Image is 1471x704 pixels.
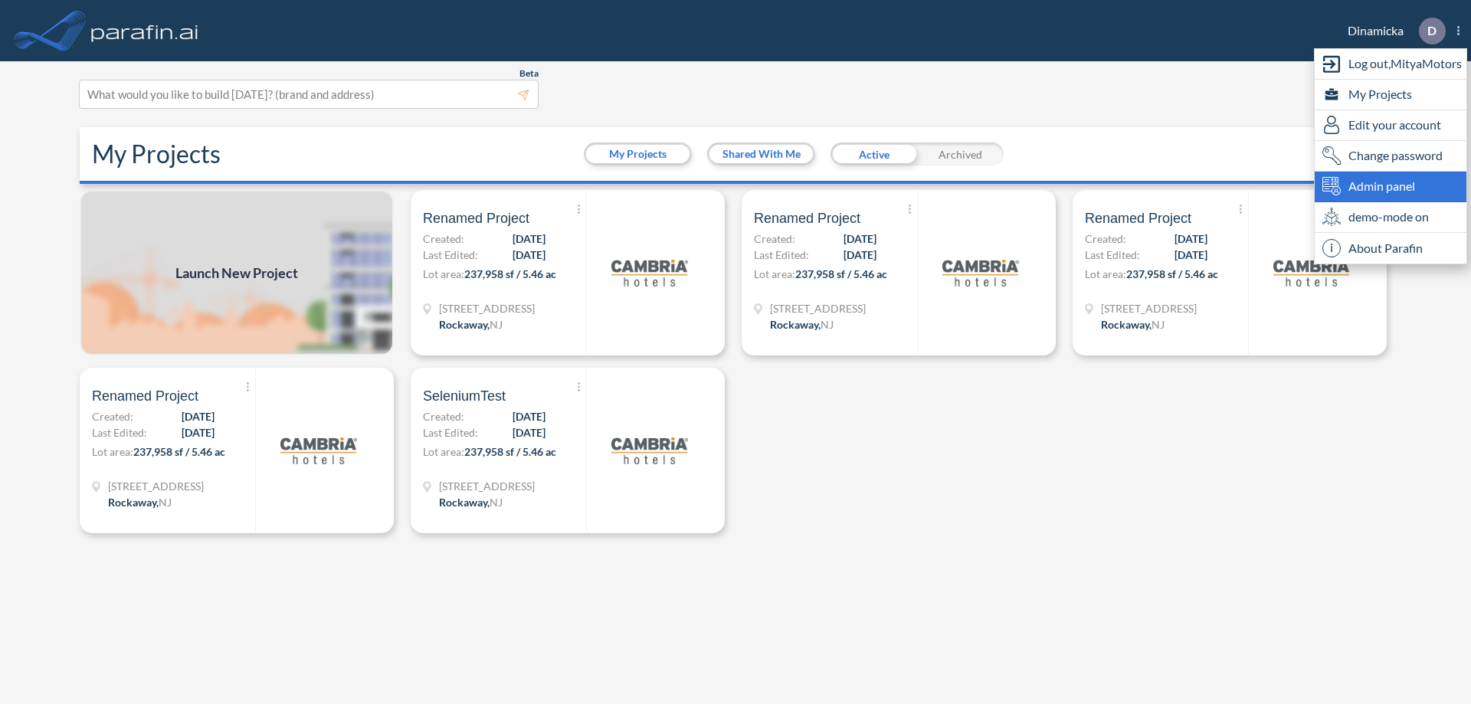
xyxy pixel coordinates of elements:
div: Active [831,142,917,165]
span: Last Edited: [1085,247,1140,263]
div: Rockaway, NJ [770,316,834,332]
span: [DATE] [182,408,215,424]
span: Change password [1348,146,1443,165]
span: Last Edited: [423,424,478,440]
h2: My Projects [92,139,221,169]
span: NJ [490,496,503,509]
div: Rockaway, NJ [108,494,172,510]
div: My Projects [1315,80,1466,110]
img: logo [280,412,357,489]
span: 237,958 sf / 5.46 ac [133,445,225,458]
span: Renamed Project [423,209,529,228]
span: Edit your account [1348,116,1441,134]
span: Renamed Project [92,387,198,405]
div: Log out [1315,49,1466,80]
span: Last Edited: [423,247,478,263]
span: [DATE] [513,408,545,424]
span: Beta [519,67,539,80]
span: Lot area: [1085,267,1126,280]
span: 321 Mt Hope Ave [108,478,204,494]
span: [DATE] [513,424,545,440]
div: Admin panel [1315,172,1466,202]
span: SeleniumTest [423,387,506,405]
span: 237,958 sf / 5.46 ac [464,267,556,280]
span: Rockaway , [1101,318,1152,331]
span: 237,958 sf / 5.46 ac [464,445,556,458]
span: Renamed Project [754,209,860,228]
span: NJ [159,496,172,509]
span: [DATE] [182,424,215,440]
div: Archived [917,142,1004,165]
span: demo-mode on [1348,208,1429,226]
span: Rockaway , [439,496,490,509]
span: Renamed Project [1085,209,1191,228]
button: My Projects [586,145,690,163]
span: Launch New Project [175,263,298,283]
img: add [80,190,394,355]
div: demo-mode on [1315,202,1466,233]
span: Created: [92,408,133,424]
span: 321 Mt Hope Ave [770,300,866,316]
img: logo [611,234,688,311]
span: Created: [423,408,464,424]
span: NJ [821,318,834,331]
span: Created: [1085,231,1126,247]
div: Change password [1315,141,1466,172]
span: Lot area: [92,445,133,458]
span: Rockaway , [108,496,159,509]
p: D [1427,24,1437,38]
div: About Parafin [1315,233,1466,264]
span: Log out, MityaMotors [1348,54,1462,73]
span: 321 Mt Hope Ave [439,478,535,494]
button: Shared With Me [709,145,813,163]
span: Rockaway , [439,318,490,331]
span: Lot area: [423,267,464,280]
span: NJ [490,318,503,331]
span: Lot area: [423,445,464,458]
span: About Parafin [1348,239,1423,257]
span: My Projects [1348,85,1412,103]
span: Rockaway , [770,318,821,331]
span: Lot area: [754,267,795,280]
span: [DATE] [513,247,545,263]
img: logo [1273,234,1350,311]
div: Rockaway, NJ [1101,316,1165,332]
span: Last Edited: [92,424,147,440]
span: [DATE] [513,231,545,247]
img: logo [88,15,201,46]
span: [DATE] [1175,247,1207,263]
div: Rockaway, NJ [439,316,503,332]
span: NJ [1152,318,1165,331]
span: Created: [754,231,795,247]
img: logo [611,412,688,489]
img: logo [942,234,1019,311]
span: 237,958 sf / 5.46 ac [795,267,887,280]
span: Created: [423,231,464,247]
div: Dinamicka [1325,18,1460,44]
span: 237,958 sf / 5.46 ac [1126,267,1218,280]
span: 321 Mt Hope Ave [1101,300,1197,316]
span: Admin panel [1348,177,1415,195]
div: Edit user [1315,110,1466,141]
a: Launch New Project [80,190,394,355]
span: [DATE] [1175,231,1207,247]
span: Last Edited: [754,247,809,263]
span: 321 Mt Hope Ave [439,300,535,316]
span: [DATE] [844,231,876,247]
div: Rockaway, NJ [439,494,503,510]
span: [DATE] [844,247,876,263]
span: i [1322,239,1341,257]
